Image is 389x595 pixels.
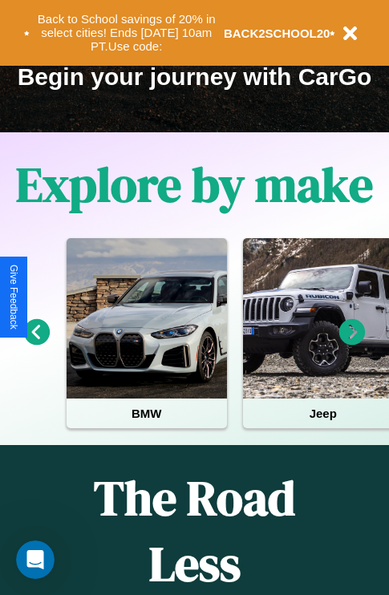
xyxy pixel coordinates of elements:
h4: BMW [67,399,227,428]
h1: Explore by make [16,152,373,217]
button: Back to School savings of 20% in select cities! Ends [DATE] 10am PT.Use code: [30,8,224,58]
div: Give Feedback [8,265,19,330]
iframe: Intercom live chat [16,540,55,579]
b: BACK2SCHOOL20 [224,26,330,40]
